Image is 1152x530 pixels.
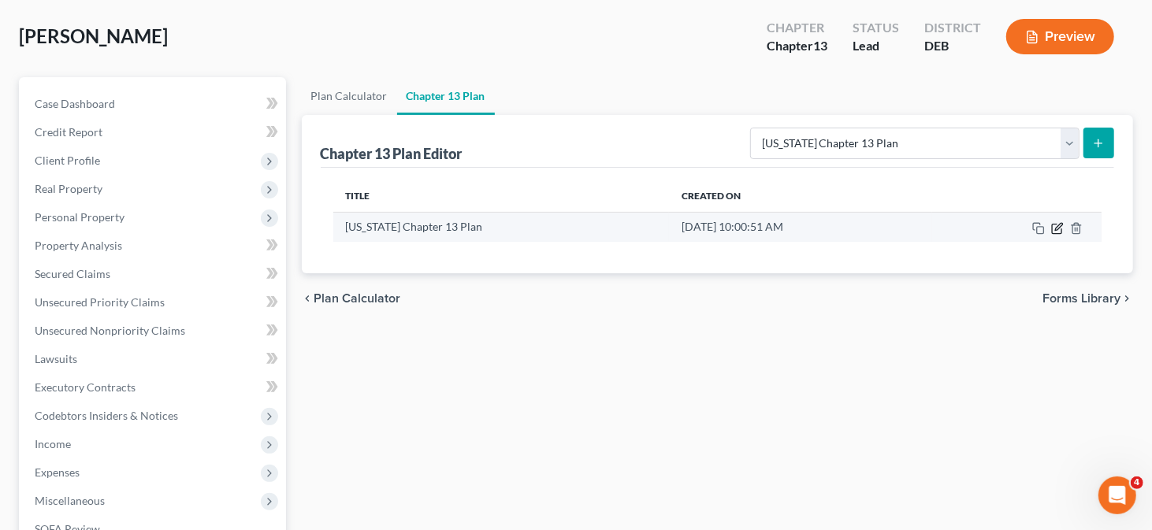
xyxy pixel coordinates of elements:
span: Personal Property [35,210,124,224]
i: chevron_left [302,292,314,305]
th: Title [333,180,670,212]
span: [PERSON_NAME] [19,24,168,47]
div: Lead [853,37,899,55]
span: Case Dashboard [35,97,115,110]
a: Chapter 13 Plan [397,77,495,115]
span: Credit Report [35,125,102,139]
button: Preview [1006,19,1114,54]
span: 13 [813,38,827,53]
button: Forms Library chevron_right [1042,292,1133,305]
a: Plan Calculator [302,77,397,115]
div: Status [853,19,899,37]
div: Chapter 13 Plan Editor [321,144,463,163]
span: Expenses [35,465,80,479]
span: Client Profile [35,154,100,167]
span: Unsecured Priority Claims [35,295,165,309]
span: Unsecured Nonpriority Claims [35,324,185,337]
span: Forms Library [1042,292,1120,305]
a: Executory Contracts [22,373,286,402]
span: Income [35,437,71,450]
span: Executory Contracts [35,380,136,394]
a: Unsecured Nonpriority Claims [22,317,286,345]
div: DEB [924,37,981,55]
i: chevron_right [1120,292,1133,305]
td: [DATE] 10:00:51 AM [669,212,931,242]
div: District [924,19,981,37]
span: Real Property [35,182,102,195]
a: Secured Claims [22,260,286,288]
a: Lawsuits [22,345,286,373]
th: Created On [669,180,931,212]
span: Lawsuits [35,352,77,365]
span: Miscellaneous [35,494,105,507]
span: 4 [1131,476,1143,489]
button: chevron_left Plan Calculator [302,292,401,305]
a: Case Dashboard [22,90,286,118]
div: Chapter [767,19,827,37]
span: Secured Claims [35,267,110,280]
span: Codebtors Insiders & Notices [35,409,178,422]
span: Property Analysis [35,239,122,252]
span: Plan Calculator [314,292,401,305]
a: Unsecured Priority Claims [22,288,286,317]
iframe: Intercom live chat [1098,476,1136,514]
div: Chapter [767,37,827,55]
a: Property Analysis [22,232,286,260]
a: Credit Report [22,118,286,146]
td: [US_STATE] Chapter 13 Plan [333,212,670,242]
